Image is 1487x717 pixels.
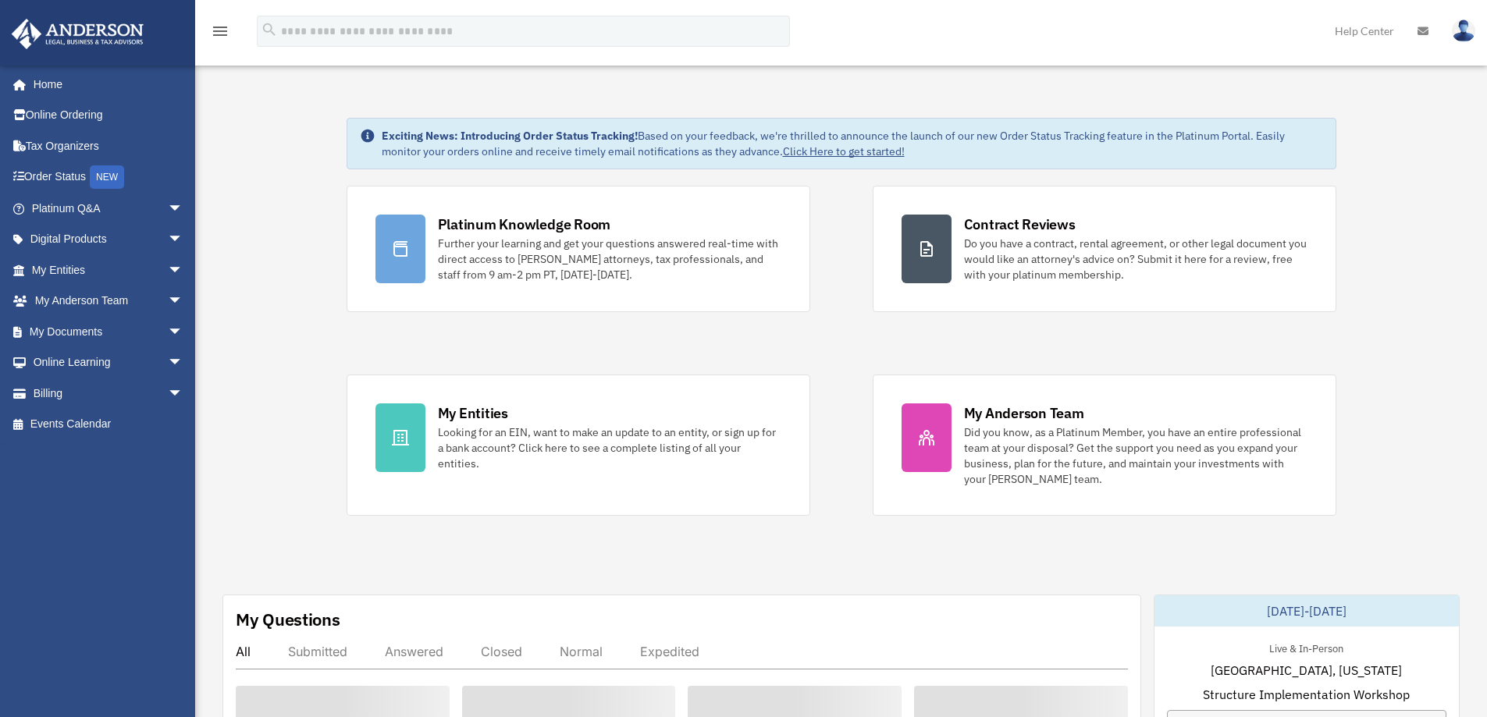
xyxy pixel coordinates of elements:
span: arrow_drop_down [168,378,199,410]
a: My Anderson Teamarrow_drop_down [11,286,207,317]
a: Online Ordering [11,100,207,131]
a: Home [11,69,199,100]
a: Order StatusNEW [11,162,207,193]
div: Expedited [640,644,699,659]
strong: Exciting News: Introducing Order Status Tracking! [382,129,638,143]
img: Anderson Advisors Platinum Portal [7,19,148,49]
span: arrow_drop_down [168,224,199,256]
div: Do you have a contract, rental agreement, or other legal document you would like an attorney's ad... [964,236,1307,282]
a: Tax Organizers [11,130,207,162]
div: Based on your feedback, we're thrilled to announce the launch of our new Order Status Tracking fe... [382,128,1323,159]
a: Contract Reviews Do you have a contract, rental agreement, or other legal document you would like... [873,186,1336,312]
a: Events Calendar [11,409,207,440]
span: Structure Implementation Workshop [1203,685,1410,704]
div: All [236,644,251,659]
div: My Questions [236,608,340,631]
a: My Entitiesarrow_drop_down [11,254,207,286]
a: My Entities Looking for an EIN, want to make an update to an entity, or sign up for a bank accoun... [347,374,810,516]
div: Answered [385,644,443,659]
a: Platinum Knowledge Room Further your learning and get your questions answered real-time with dire... [347,186,810,312]
div: My Anderson Team [964,403,1084,423]
i: search [261,21,278,38]
span: arrow_drop_down [168,254,199,286]
span: arrow_drop_down [168,286,199,318]
i: menu [211,22,229,41]
div: Platinum Knowledge Room [438,215,611,234]
div: Submitted [288,644,347,659]
a: menu [211,27,229,41]
div: Live & In-Person [1257,639,1356,655]
div: NEW [90,165,124,189]
a: My Documentsarrow_drop_down [11,316,207,347]
img: User Pic [1452,20,1475,42]
div: [DATE]-[DATE] [1154,595,1459,626]
div: Contract Reviews [964,215,1076,234]
a: Online Learningarrow_drop_down [11,347,207,378]
div: My Entities [438,403,508,423]
div: Looking for an EIN, want to make an update to an entity, or sign up for a bank account? Click her... [438,424,781,471]
div: Did you know, as a Platinum Member, you have an entire professional team at your disposal? Get th... [964,424,1307,487]
a: Billingarrow_drop_down [11,378,207,409]
a: Digital Productsarrow_drop_down [11,224,207,255]
a: Platinum Q&Aarrow_drop_down [11,193,207,224]
span: [GEOGRAPHIC_DATA], [US_STATE] [1211,661,1402,680]
a: My Anderson Team Did you know, as a Platinum Member, you have an entire professional team at your... [873,374,1336,516]
span: arrow_drop_down [168,316,199,348]
div: Further your learning and get your questions answered real-time with direct access to [PERSON_NAM... [438,236,781,282]
span: arrow_drop_down [168,193,199,225]
span: arrow_drop_down [168,347,199,379]
a: Click Here to get started! [783,144,905,158]
div: Normal [560,644,603,659]
div: Closed [481,644,522,659]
